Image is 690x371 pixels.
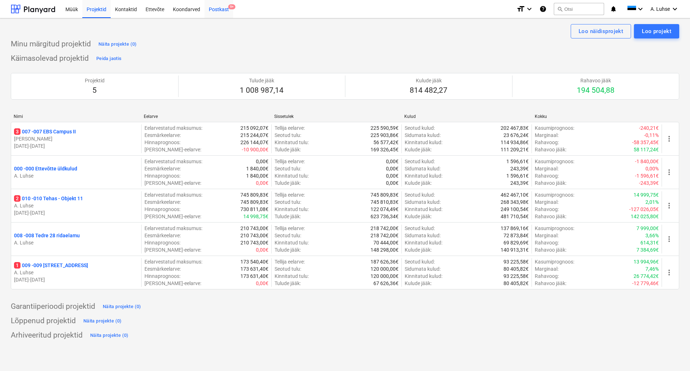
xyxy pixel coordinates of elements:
[501,213,529,220] p: 481 710,54€
[405,132,441,139] p: Sidumata kulud :
[554,3,604,15] button: Otsi
[386,172,399,179] p: 0,00€
[665,168,673,177] span: more_vert
[85,86,105,96] p: 5
[14,172,138,179] p: A. Luhse
[410,86,447,96] p: 814 482,27
[275,272,309,280] p: Kinnitatud tulu :
[386,179,399,187] p: 0,00€
[371,265,399,272] p: 120 000,00€
[14,165,77,172] p: 000 - 000 Ettevõtte üldkulud
[11,54,89,64] p: Käimasolevad projektid
[535,265,558,272] p: Marginaal :
[634,146,659,153] p: 58 117,24€
[405,239,442,246] p: Kinnitatud kulud :
[240,239,268,246] p: 210 743,00€
[240,265,268,272] p: 173 631,40€
[144,114,268,119] div: Eelarve
[144,172,180,179] p: Hinnaprognoos :
[535,124,574,132] p: Kasumiprognoos :
[535,179,566,187] p: Rahavoo jääk :
[501,225,529,232] p: 137 869,16€
[240,272,268,280] p: 173 631,40€
[144,280,201,287] p: [PERSON_NAME]-eelarve :
[631,213,659,220] p: 142 025,80€
[501,124,529,132] p: 202 467,83€
[665,134,673,143] span: more_vert
[275,265,301,272] p: Seotud tulu :
[386,165,399,172] p: 0,00€
[240,191,268,198] p: 745 809,83€
[275,132,301,139] p: Seotud tulu :
[516,5,525,13] i: format_size
[240,77,284,84] p: Tulude jääk
[14,195,20,202] span: 2
[525,5,534,13] i: keyboard_arrow_down
[645,198,659,206] p: 2,01%
[14,202,138,209] p: A. Luhse
[275,191,305,198] p: Tellija eelarve :
[634,272,659,280] p: 26 774,42€
[632,139,659,146] p: -58 357,45€
[634,258,659,265] p: 13 994,96€
[506,158,529,165] p: 1 596,61€
[405,146,432,153] p: Kulude jääk :
[95,53,123,64] button: Peida jaotis
[405,225,435,232] p: Seotud kulud :
[144,165,181,172] p: Eesmärkeelarve :
[144,139,180,146] p: Hinnaprognoos :
[97,38,139,50] button: Näita projekte (0)
[405,265,441,272] p: Sidumata kulud :
[275,213,301,220] p: Tulude jääk :
[371,198,399,206] p: 745 810,83€
[275,146,301,153] p: Tulude jääk :
[256,246,268,253] p: 0,00€
[14,209,138,216] p: [DATE] - [DATE]
[645,165,659,172] p: 0,00%
[240,258,268,265] p: 173 540,40€
[535,198,558,206] p: Marginaal :
[14,262,138,283] div: 1009 -009 [STREET_ADDRESS]A. Luhse[DATE]-[DATE]
[577,77,615,84] p: Rahavoo jääk
[632,280,659,287] p: -12 779,46€
[405,258,435,265] p: Seotud kulud :
[503,265,529,272] p: 80 405,82€
[371,225,399,232] p: 218 742,00€
[503,258,529,265] p: 93 225,58€
[639,179,659,187] p: -243,39€
[501,191,529,198] p: 462 467,10€
[11,330,83,340] p: Arhiveeritud projektid
[371,246,399,253] p: 148 298,00€
[665,268,673,277] span: more_vert
[405,139,442,146] p: Kinnitatud kulud :
[144,232,181,239] p: Eesmärkeelarve :
[501,198,529,206] p: 268 343,98€
[535,272,559,280] p: Rahavoog :
[371,191,399,198] p: 745 809,83€
[654,336,690,371] iframe: Chat Widget
[83,317,122,325] div: Näita projekte (0)
[634,191,659,198] p: 14 999,75€
[144,206,180,213] p: Hinnaprognoos :
[636,246,659,253] p: 7 384,69€
[228,4,235,9] span: 9+
[629,206,659,213] p: -127 026,05€
[373,280,399,287] p: 67 626,36€
[82,315,124,327] button: Näita projekte (0)
[275,165,301,172] p: Seotud tulu :
[144,132,181,139] p: Eesmärkeelarve :
[373,139,399,146] p: 56 577,42€
[535,158,574,165] p: Kasumiprognoos :
[11,302,95,312] p: Garantiiperioodi projektid
[654,336,690,371] div: Vestlusvidin
[557,6,563,12] span: search
[410,77,447,84] p: Kulude jääk
[501,139,529,146] p: 114 934,86€
[144,198,181,206] p: Eesmärkeelarve :
[275,258,305,265] p: Tellija eelarve :
[371,124,399,132] p: 225 590,59€
[275,172,309,179] p: Kinnitatud tulu :
[405,124,435,132] p: Seotud kulud :
[634,24,679,38] button: Loo projekt
[665,235,673,243] span: more_vert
